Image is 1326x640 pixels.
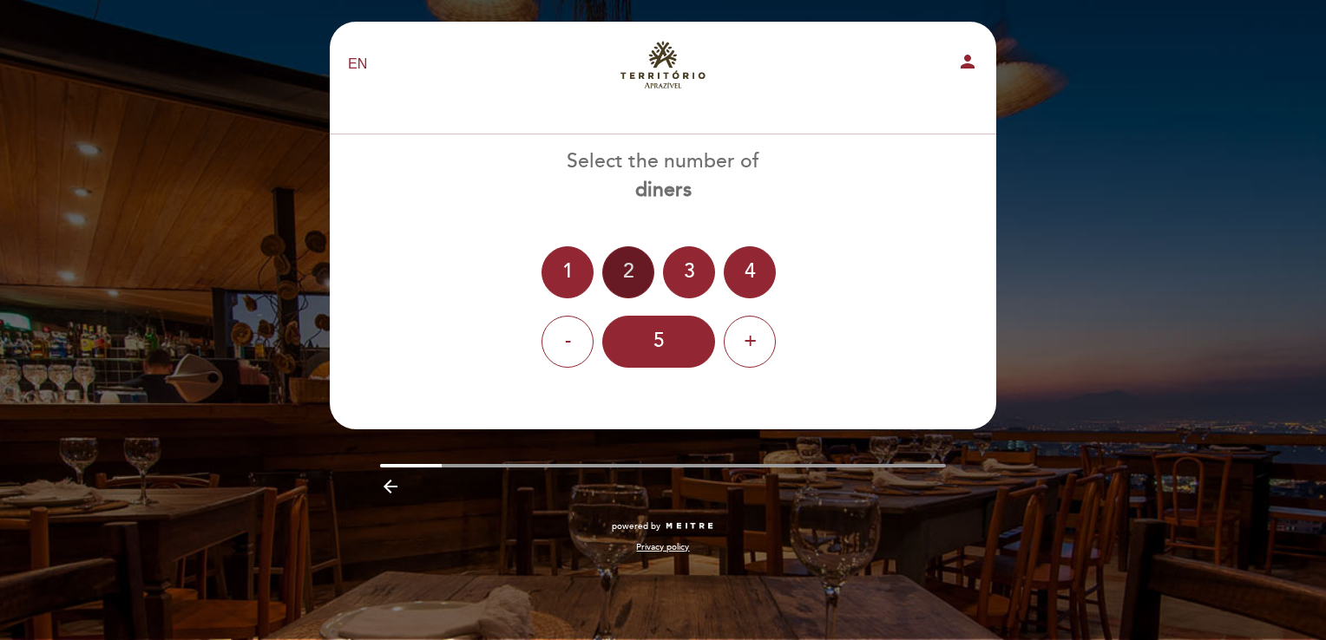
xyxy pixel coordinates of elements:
[380,476,401,497] i: arrow_backward
[602,246,654,298] div: 2
[612,520,714,532] a: powered by
[612,520,660,532] span: powered by
[542,316,594,368] div: -
[602,316,715,368] div: 5
[724,246,776,298] div: 4
[542,246,594,298] div: 1
[555,41,771,88] a: Aprazível
[957,51,978,78] button: person
[665,522,714,531] img: MEITRE
[957,51,978,72] i: person
[663,246,715,298] div: 3
[329,147,997,205] div: Select the number of
[636,541,689,553] a: Privacy policy
[724,316,776,368] div: +
[635,178,692,202] b: diners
